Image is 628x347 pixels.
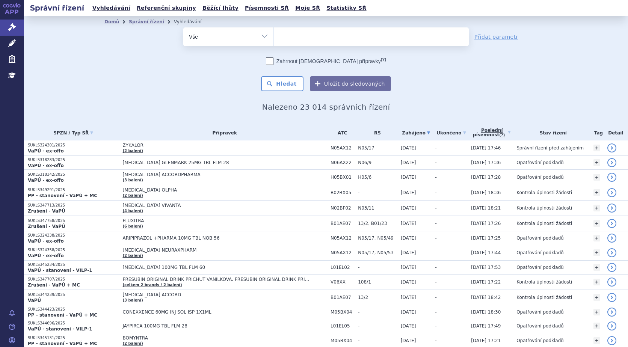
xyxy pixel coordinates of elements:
[435,279,437,285] span: -
[593,235,600,241] a: +
[358,160,397,165] span: N06/9
[358,221,397,226] span: 13/2, B01/23
[104,19,119,24] a: Domů
[435,190,437,195] span: -
[471,221,501,226] span: [DATE] 17:26
[122,335,310,341] span: BOMYNTRA
[401,190,416,195] span: [DATE]
[471,309,501,315] span: [DATE] 18:30
[28,172,119,177] p: SUKLS318342/2025
[122,292,310,297] span: [MEDICAL_DATA] ACCORD
[435,338,437,343] span: -
[28,128,119,138] a: SPZN / Typ SŘ
[331,175,354,180] span: H05BX01
[28,208,65,214] strong: Zrušení - VaPÚ
[435,235,437,241] span: -
[28,238,64,244] strong: VaPÚ - ex-offo
[122,178,143,182] a: (3 balení)
[28,262,119,267] p: SUKLS345234/2025
[331,160,354,165] span: N06AX22
[435,128,468,138] a: Ukončeno
[122,283,182,287] a: (celkem 2 brandy / 2 balení)
[593,294,600,301] a: +
[607,248,616,257] a: detail
[516,221,572,226] span: Kontrola úplnosti žádosti
[516,205,572,211] span: Kontrola úplnosti žádosti
[401,338,416,343] span: [DATE]
[607,234,616,243] a: detail
[593,159,600,166] a: +
[593,323,600,329] a: +
[28,341,97,346] strong: PP - stanovení - VaPÚ + MC
[401,175,416,180] span: [DATE]
[358,309,397,315] span: -
[435,175,437,180] span: -
[28,307,119,312] p: SUKLS344423/2025
[122,341,143,345] a: (2 balení)
[593,189,600,196] a: +
[200,3,241,13] a: Běžící lhůty
[593,264,600,271] a: +
[593,145,600,151] a: +
[358,279,397,285] span: 108/1
[435,205,437,211] span: -
[28,277,119,282] p: SUKLS347707/2025
[607,278,616,287] a: detail
[435,250,437,255] span: -
[401,250,416,255] span: [DATE]
[28,247,119,253] p: SUKLS324358/2025
[607,173,616,182] a: detail
[331,235,354,241] span: N05AX12
[593,279,600,285] a: +
[471,190,501,195] span: [DATE] 18:36
[401,309,416,315] span: [DATE]
[122,218,310,223] span: FLUXITRA
[262,103,390,112] span: Nalezeno 23 014 správních řízení
[122,277,310,282] span: FRESUBIN ORIGINAL DRINK PŘÍCHUŤ VANILKOVÁ, FRESUBIN ORIGINAL DRINK PŘÍCHUŤ ČOKOLÁDOVÁ
[435,145,437,151] span: -
[28,282,80,288] strong: Zrušení - VaPÚ + MC
[122,143,310,148] span: ZYKALOR
[331,205,354,211] span: N02BF02
[435,323,437,329] span: -
[358,145,397,151] span: N05/17
[358,190,397,195] span: -
[28,178,64,183] strong: VaPÚ - ex-offo
[593,220,600,227] a: +
[119,125,327,140] th: Přípravek
[401,279,416,285] span: [DATE]
[358,338,397,343] span: -
[122,323,310,329] span: JAYPIRCA 100MG TBL FLM 28
[358,323,397,329] span: -
[593,309,600,315] a: +
[24,3,90,13] h2: Správní řízení
[607,293,616,302] a: detail
[381,57,386,62] abbr: (?)
[28,292,119,297] p: SUKLS344239/2025
[401,295,416,300] span: [DATE]
[607,308,616,317] a: detail
[516,145,584,151] span: Správní řízení před zahájením
[516,279,572,285] span: Kontrola úplnosti žádosti
[122,149,143,153] a: (2 balení)
[607,158,616,167] a: detail
[593,174,600,181] a: +
[516,160,564,165] span: Opatřování podkladů
[471,250,501,255] span: [DATE] 17:44
[358,205,397,211] span: N03/11
[310,76,391,91] button: Uložit do sledovaných
[331,190,354,195] span: B02BX05
[28,335,119,341] p: SUKLS345131/2025
[516,265,564,270] span: Opatřování podkladů
[28,253,64,258] strong: VaPÚ - ex-offo
[331,309,354,315] span: M05BX04
[435,160,437,165] span: -
[122,253,143,258] a: (2 balení)
[327,125,354,140] th: ATC
[471,338,501,343] span: [DATE] 17:21
[28,163,64,168] strong: VaPÚ - ex-offo
[516,338,564,343] span: Opatřování podkladů
[174,16,211,27] li: Vyhledávání
[435,265,437,270] span: -
[28,321,119,326] p: SUKLS344696/2025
